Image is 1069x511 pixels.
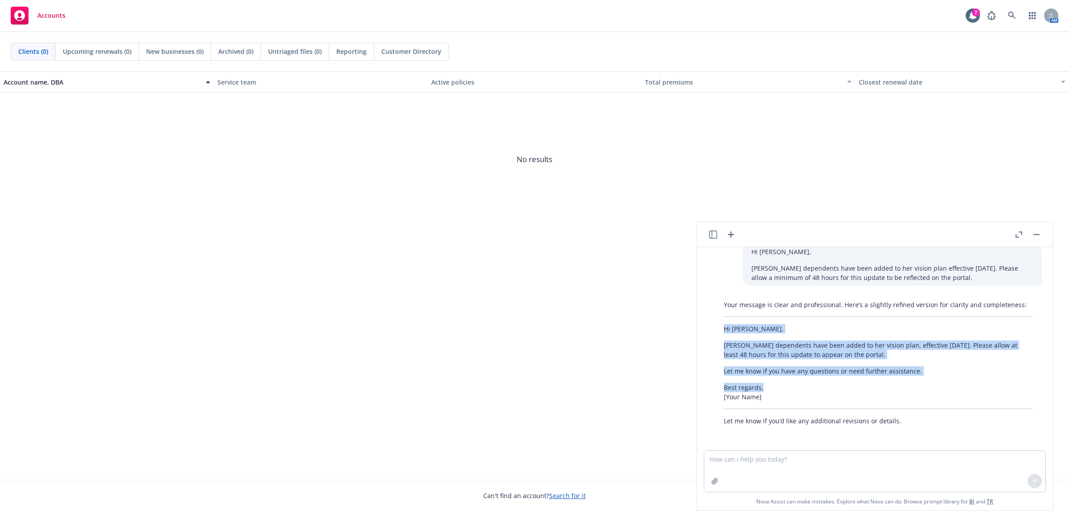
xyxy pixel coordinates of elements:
button: Active policies [428,71,641,93]
p: Let me know if you’d like any additional revisions or details. [724,416,1033,426]
p: Best regards, [Your Name] [724,383,1033,401]
span: Untriaged files (0) [268,47,322,56]
p: Your message is clear and professional. Here’s a slightly refined version for clarity and complet... [724,300,1033,309]
p: Let me know if you have any questions or need further assistance. [724,366,1033,376]
div: Account name, DBA [4,77,200,87]
div: 7 [972,8,980,16]
span: Nova Assist can make mistakes. Explore what Nova can do: Browse prompt library for and [756,492,993,511]
button: Closest renewal date [855,71,1069,93]
span: Can't find an account? [483,491,586,500]
div: Closest renewal date [859,77,1056,87]
p: [PERSON_NAME] dependents have been added to her vision plan, effective [DATE]. Please allow at le... [724,341,1033,359]
p: Hi [PERSON_NAME], [724,324,1033,333]
span: Customer Directory [381,47,441,56]
a: TR [987,498,993,505]
p: Hi [PERSON_NAME], [751,247,1033,256]
a: BI [969,498,975,505]
a: Accounts [7,3,69,28]
a: Search [1003,7,1021,24]
span: Upcoming renewals (0) [63,47,131,56]
a: Report a Bug [983,7,1000,24]
a: Search for it [549,491,586,500]
button: Service team [214,71,428,93]
div: Total premiums [645,77,842,87]
button: Total premiums [641,71,855,93]
a: Switch app [1024,7,1041,24]
p: [PERSON_NAME] dependents have been added to her vision plan effective [DATE]. Please allow a mini... [751,264,1033,282]
span: Archived (0) [218,47,253,56]
span: Reporting [336,47,367,56]
span: Accounts [37,12,65,19]
div: Active policies [431,77,638,87]
span: New businesses (0) [146,47,204,56]
span: Clients (0) [18,47,48,56]
div: Service team [217,77,424,87]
